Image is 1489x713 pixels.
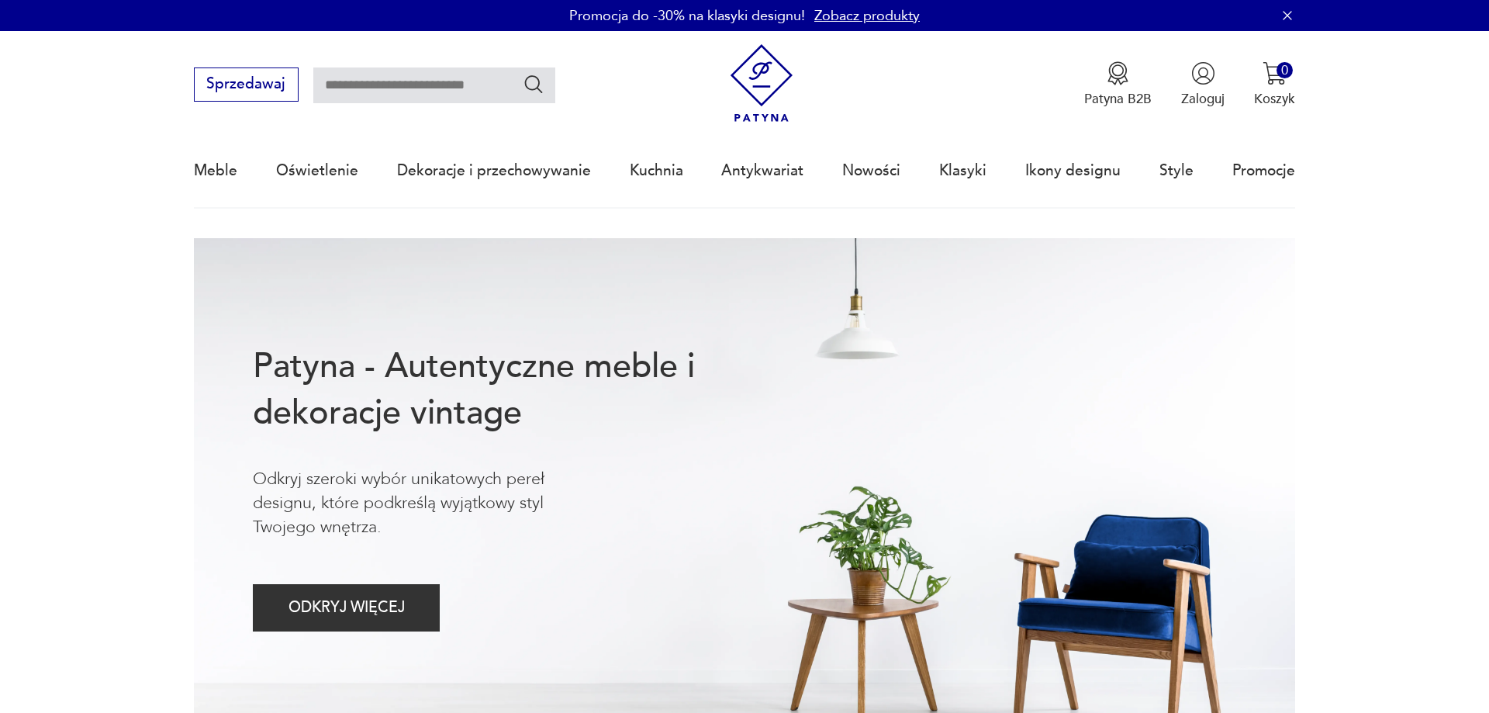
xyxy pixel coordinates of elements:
[1191,61,1215,85] img: Ikonka użytkownika
[523,73,545,95] button: Szukaj
[1232,135,1295,206] a: Promocje
[253,584,440,632] button: ODKRYJ WIĘCEJ
[1084,90,1152,108] p: Patyna B2B
[1181,90,1225,108] p: Zaloguj
[253,603,440,615] a: ODKRYJ WIĘCEJ
[1084,61,1152,108] a: Ikona medaluPatyna B2B
[939,135,986,206] a: Klasyki
[814,6,920,26] a: Zobacz produkty
[194,135,237,206] a: Meble
[1181,61,1225,108] button: Zaloguj
[1084,61,1152,108] button: Patyna B2B
[842,135,900,206] a: Nowości
[253,344,755,437] h1: Patyna - Autentyczne meble i dekoracje vintage
[1106,61,1130,85] img: Ikona medalu
[630,135,683,206] a: Kuchnia
[721,135,803,206] a: Antykwariat
[723,44,801,123] img: Patyna - sklep z meblami i dekoracjami vintage
[397,135,591,206] a: Dekoracje i przechowywanie
[276,135,358,206] a: Oświetlenie
[1277,62,1293,78] div: 0
[1254,90,1295,108] p: Koszyk
[569,6,805,26] p: Promocja do -30% na klasyki designu!
[1254,61,1295,108] button: 0Koszyk
[1263,61,1287,85] img: Ikona koszyka
[253,467,606,540] p: Odkryj szeroki wybór unikatowych pereł designu, które podkreślą wyjątkowy styl Twojego wnętrza.
[194,79,299,92] a: Sprzedawaj
[1159,135,1194,206] a: Style
[1025,135,1121,206] a: Ikony designu
[194,67,299,102] button: Sprzedawaj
